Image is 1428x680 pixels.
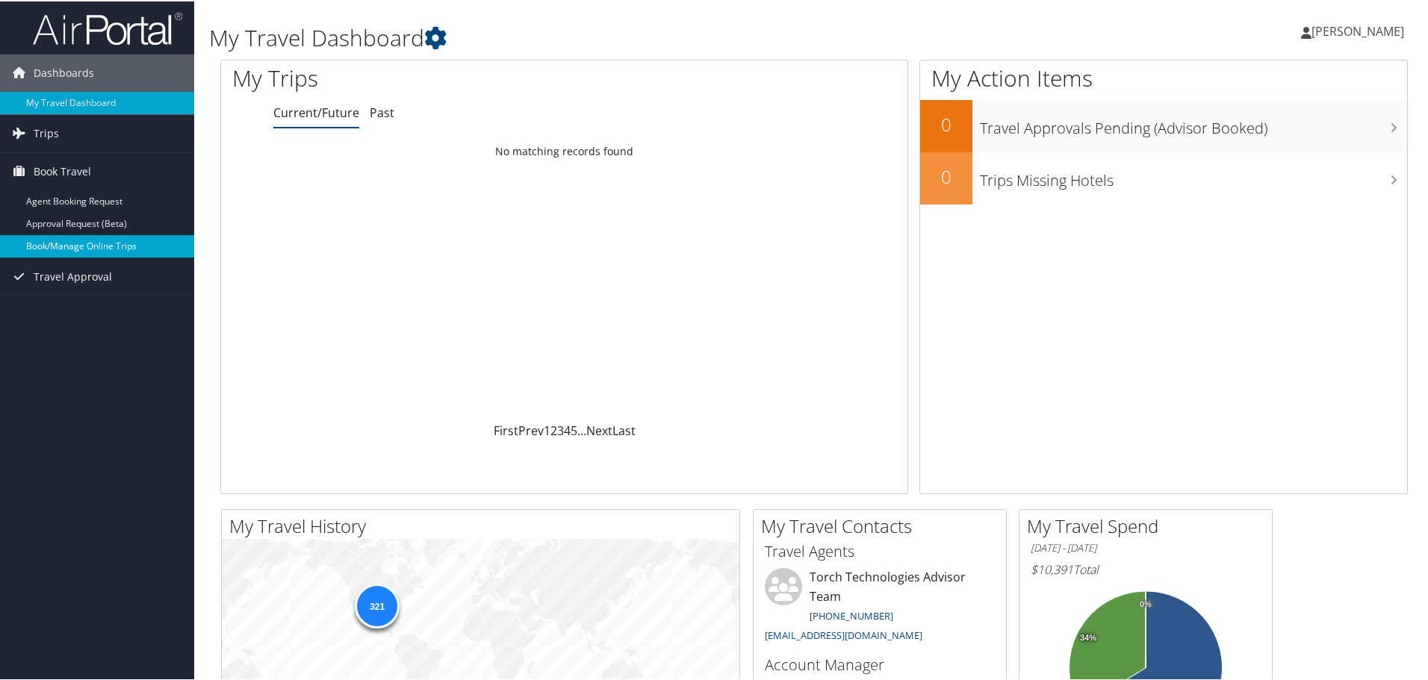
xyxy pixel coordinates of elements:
[33,10,182,45] img: airportal-logo.png
[765,627,922,640] a: [EMAIL_ADDRESS][DOMAIN_NAME]
[757,567,1002,646] li: Torch Technologies Advisor Team
[221,137,907,163] td: No matching records found
[980,109,1407,137] h3: Travel Approvals Pending (Advisor Booked)
[980,161,1407,190] h3: Trips Missing Hotels
[273,103,359,119] a: Current/Future
[1311,22,1404,38] span: [PERSON_NAME]
[564,421,571,437] a: 4
[34,257,112,294] span: Travel Approval
[550,421,557,437] a: 2
[920,99,1407,151] a: 0Travel Approvals Pending (Advisor Booked)
[1027,512,1272,537] h2: My Travel Spend
[34,53,94,90] span: Dashboards
[765,540,995,561] h3: Travel Agents
[1031,540,1261,554] h6: [DATE] - [DATE]
[577,421,586,437] span: …
[370,103,394,119] a: Past
[586,421,612,437] a: Next
[1031,560,1261,576] h6: Total
[1301,7,1419,52] a: [PERSON_NAME]
[761,512,1006,537] h2: My Travel Contacts
[612,421,636,437] a: Last
[571,421,577,437] a: 5
[920,110,972,136] h2: 0
[209,21,1016,52] h1: My Travel Dashboard
[34,152,91,189] span: Book Travel
[557,421,564,437] a: 3
[544,421,550,437] a: 1
[229,512,739,537] h2: My Travel History
[232,61,610,93] h1: My Trips
[920,61,1407,93] h1: My Action Items
[34,113,59,151] span: Trips
[920,163,972,188] h2: 0
[810,608,893,621] a: [PHONE_NUMBER]
[1031,560,1073,576] span: $10,391
[1140,599,1152,608] tspan: 0%
[518,421,544,437] a: Prev
[355,582,400,627] div: 321
[1080,632,1096,641] tspan: 34%
[920,151,1407,203] a: 0Trips Missing Hotels
[765,653,995,674] h3: Account Manager
[494,421,518,437] a: First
